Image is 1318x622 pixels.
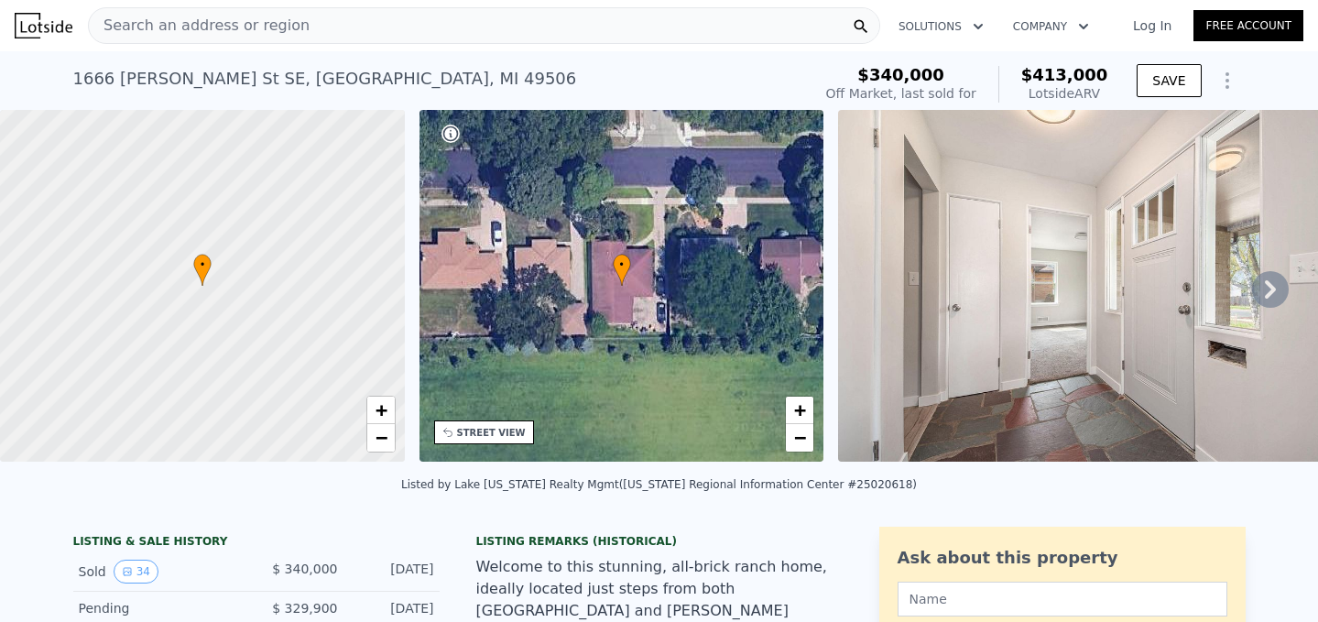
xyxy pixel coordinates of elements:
[457,426,526,440] div: STREET VIEW
[1137,64,1201,97] button: SAVE
[476,534,843,549] div: Listing Remarks (Historical)
[193,256,212,273] span: •
[89,15,310,37] span: Search an address or region
[1193,10,1303,41] a: Free Account
[898,545,1227,571] div: Ask about this property
[613,256,631,273] span: •
[826,84,976,103] div: Off Market, last sold for
[1021,84,1108,103] div: Lotside ARV
[73,534,440,552] div: LISTING & SALE HISTORY
[114,560,158,584] button: View historical data
[1111,16,1193,35] a: Log In
[1209,62,1246,99] button: Show Options
[272,562,337,576] span: $ 340,000
[79,560,242,584] div: Sold
[786,424,813,452] a: Zoom out
[375,398,387,421] span: +
[367,397,395,424] a: Zoom in
[401,478,917,491] div: Listed by Lake [US_STATE] Realty Mgmt ([US_STATE] Regional Information Center #25020618)
[794,398,806,421] span: +
[15,13,72,38] img: Lotside
[367,424,395,452] a: Zoom out
[79,599,242,617] div: Pending
[898,582,1227,617] input: Name
[884,10,998,43] button: Solutions
[613,254,631,286] div: •
[998,10,1104,43] button: Company
[786,397,813,424] a: Zoom in
[794,426,806,449] span: −
[353,599,434,617] div: [DATE]
[1021,65,1108,84] span: $413,000
[193,254,212,286] div: •
[375,426,387,449] span: −
[353,560,434,584] div: [DATE]
[272,601,337,616] span: $ 329,900
[857,65,944,84] span: $340,000
[73,66,577,92] div: 1666 [PERSON_NAME] St SE , [GEOGRAPHIC_DATA] , MI 49506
